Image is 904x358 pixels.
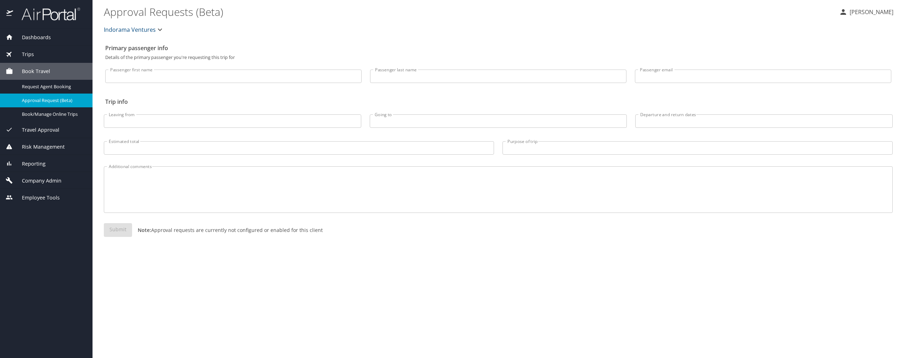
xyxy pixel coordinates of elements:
[101,23,167,37] button: Indorama Ventures
[14,7,80,21] img: airportal-logo.png
[13,177,61,185] span: Company Admin
[13,50,34,58] span: Trips
[132,226,323,234] p: Approval requests are currently not configured or enabled for this client
[138,227,151,233] strong: Note:
[13,194,60,202] span: Employee Tools
[836,6,896,18] button: [PERSON_NAME]
[22,111,84,118] span: Book/Manage Online Trips
[13,160,46,168] span: Reporting
[105,55,891,60] p: Details of the primary passenger you're requesting this trip for
[105,96,891,107] h2: Trip info
[104,25,156,35] span: Indorama Ventures
[13,67,50,75] span: Book Travel
[6,7,14,21] img: icon-airportal.png
[105,42,891,54] h2: Primary passenger info
[13,126,59,134] span: Travel Approval
[104,1,833,23] h1: Approval Requests (Beta)
[13,34,51,41] span: Dashboards
[22,83,84,90] span: Request Agent Booking
[22,97,84,104] span: Approval Request (Beta)
[13,143,65,151] span: Risk Management
[847,8,893,16] p: [PERSON_NAME]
